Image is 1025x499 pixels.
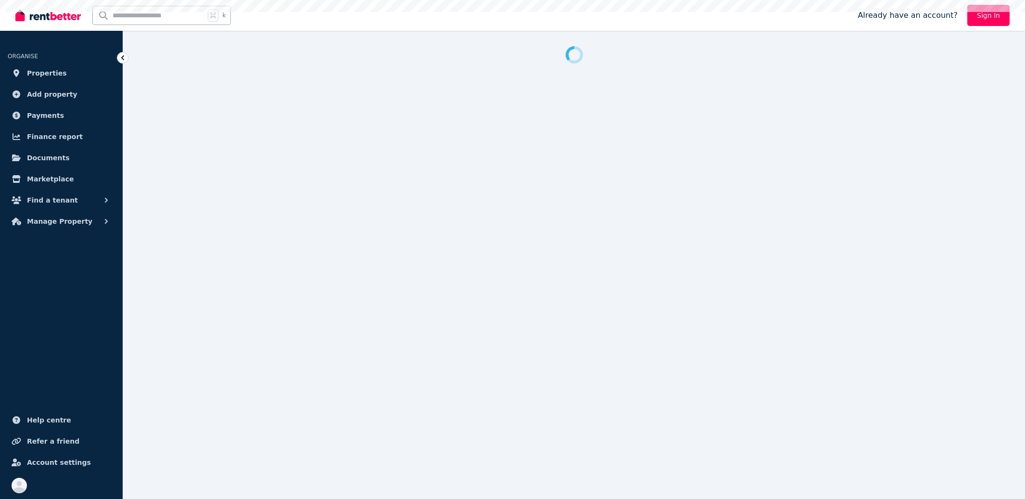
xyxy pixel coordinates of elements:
a: Sign In [967,5,1010,26]
a: Documents [8,148,115,167]
span: Manage Property [27,216,92,227]
span: Documents [27,152,70,164]
span: ORGANISE [8,53,38,60]
img: RentBetter [15,8,81,23]
span: k [222,12,226,19]
span: Add property [27,89,77,100]
span: Already have an account? [858,10,958,21]
span: Marketplace [27,173,74,185]
a: Marketplace [8,169,115,189]
a: Refer a friend [8,432,115,451]
span: Refer a friend [27,435,79,447]
button: Manage Property [8,212,115,231]
span: Finance report [27,131,83,142]
span: Payments [27,110,64,121]
span: Help centre [27,414,71,426]
a: Add property [8,85,115,104]
a: Help centre [8,410,115,430]
button: Find a tenant [8,191,115,210]
a: Properties [8,64,115,83]
a: Payments [8,106,115,125]
span: Find a tenant [27,194,78,206]
a: Finance report [8,127,115,146]
span: Properties [27,67,67,79]
a: Account settings [8,453,115,472]
span: Account settings [27,457,91,468]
